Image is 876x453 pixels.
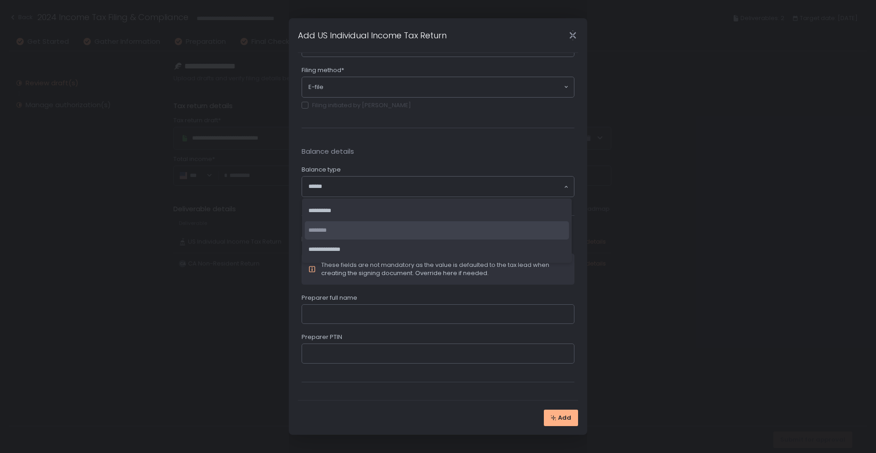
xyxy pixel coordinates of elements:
span: Balance details [302,146,574,157]
div: Search for option [302,177,574,197]
div: Search for option [302,77,574,97]
input: Search for option [308,182,563,191]
span: Filing method* [302,66,344,74]
div: These fields are not mandatory as the value is defaulted to the tax lead when creating the signin... [321,261,568,277]
div: Close [558,30,587,41]
span: Preparer full name [302,294,357,302]
button: Add [544,410,578,426]
span: Balance type [302,166,341,174]
input: Search for option [323,83,563,92]
span: Preparer info [302,234,574,245]
span: E-file [308,83,323,91]
span: Preparer PTIN [302,333,342,341]
span: Add [558,414,571,422]
h1: Add US Individual Income Tax Return [298,29,447,42]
